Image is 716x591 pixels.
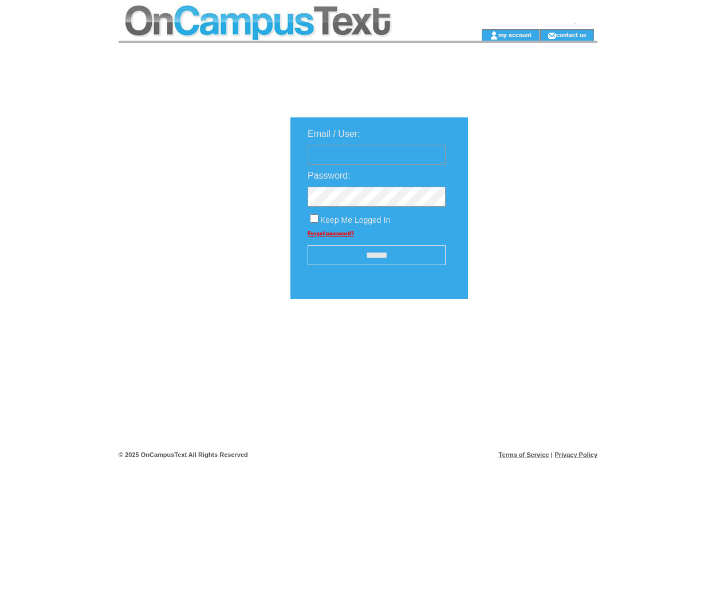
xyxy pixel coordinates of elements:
a: contact us [556,31,587,38]
span: Email / User: [308,129,360,139]
span: © 2025 OnCampusText All Rights Reserved [119,451,248,458]
a: Terms of Service [499,451,549,458]
span: Password: [308,171,351,180]
span: | [551,451,553,458]
span: Keep Me Logged In [320,215,390,224]
a: Privacy Policy [554,451,597,458]
img: contact_us_icon.gif;jsessionid=FB06DBF9FBA46527A49213F78E990D0C [548,31,556,40]
img: account_icon.gif;jsessionid=FB06DBF9FBA46527A49213F78E990D0C [490,31,498,40]
img: transparent.png;jsessionid=FB06DBF9FBA46527A49213F78E990D0C [501,328,558,342]
a: Forgot password? [308,230,354,237]
a: my account [498,31,532,38]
